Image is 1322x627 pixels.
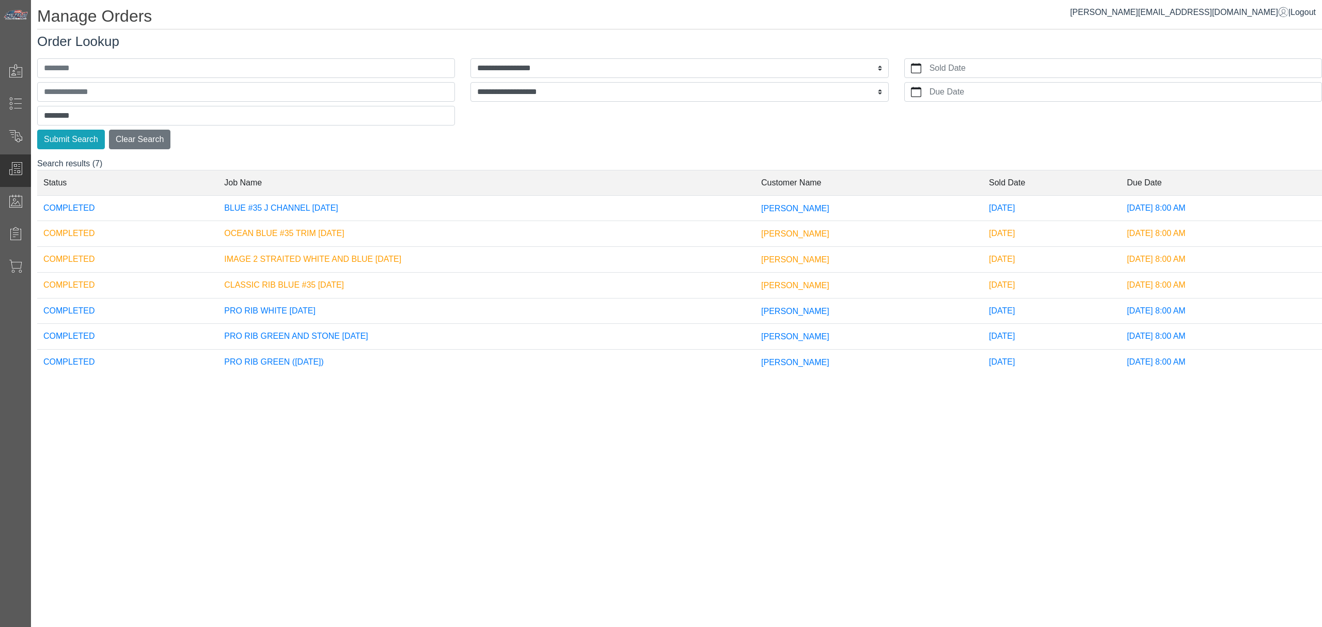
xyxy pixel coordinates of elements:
[983,221,1121,247] td: [DATE]
[1121,195,1322,221] td: [DATE] 8:00 AM
[37,6,1322,29] h1: Manage Orders
[927,59,1321,77] label: Sold Date
[1121,170,1322,195] td: Due Date
[37,170,218,195] td: Status
[218,272,755,298] td: CLASSIC RIB BLUE #35 [DATE]
[218,221,755,247] td: OCEAN BLUE #35 TRIM [DATE]
[1290,8,1316,17] span: Logout
[761,358,829,367] span: [PERSON_NAME]
[983,195,1121,221] td: [DATE]
[761,229,829,238] span: [PERSON_NAME]
[761,281,829,290] span: [PERSON_NAME]
[983,170,1121,195] td: Sold Date
[3,9,29,21] img: Metals Direct Inc Logo
[761,255,829,264] span: [PERSON_NAME]
[1121,298,1322,324] td: [DATE] 8:00 AM
[37,350,218,375] td: COMPLETED
[905,59,927,77] button: calendar
[218,195,755,221] td: BLUE #35 J CHANNEL [DATE]
[1121,350,1322,375] td: [DATE] 8:00 AM
[37,130,105,149] button: Submit Search
[983,350,1121,375] td: [DATE]
[37,272,218,298] td: COMPLETED
[761,203,829,212] span: [PERSON_NAME]
[37,247,218,273] td: COMPLETED
[1121,221,1322,247] td: [DATE] 8:00 AM
[218,350,755,375] td: PRO RIB GREEN ([DATE])
[1070,8,1288,17] a: [PERSON_NAME][EMAIL_ADDRESS][DOMAIN_NAME]
[1121,247,1322,273] td: [DATE] 8:00 AM
[911,87,921,97] svg: calendar
[218,247,755,273] td: IMAGE 2 STRAITED WHITE AND BLUE [DATE]
[983,298,1121,324] td: [DATE]
[911,63,921,73] svg: calendar
[983,247,1121,273] td: [DATE]
[37,324,218,350] td: COMPLETED
[1070,6,1316,19] div: |
[983,324,1121,350] td: [DATE]
[218,298,755,324] td: PRO RIB WHITE [DATE]
[1121,272,1322,298] td: [DATE] 8:00 AM
[37,195,218,221] td: COMPLETED
[37,298,218,324] td: COMPLETED
[109,130,170,149] button: Clear Search
[755,170,983,195] td: Customer Name
[218,170,755,195] td: Job Name
[983,272,1121,298] td: [DATE]
[761,332,829,341] span: [PERSON_NAME]
[37,221,218,247] td: COMPLETED
[905,83,927,101] button: calendar
[37,158,1322,383] div: Search results (7)
[761,306,829,315] span: [PERSON_NAME]
[1121,324,1322,350] td: [DATE] 8:00 AM
[927,83,1321,101] label: Due Date
[37,34,1322,50] h3: Order Lookup
[218,324,755,350] td: PRO RIB GREEN AND STONE [DATE]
